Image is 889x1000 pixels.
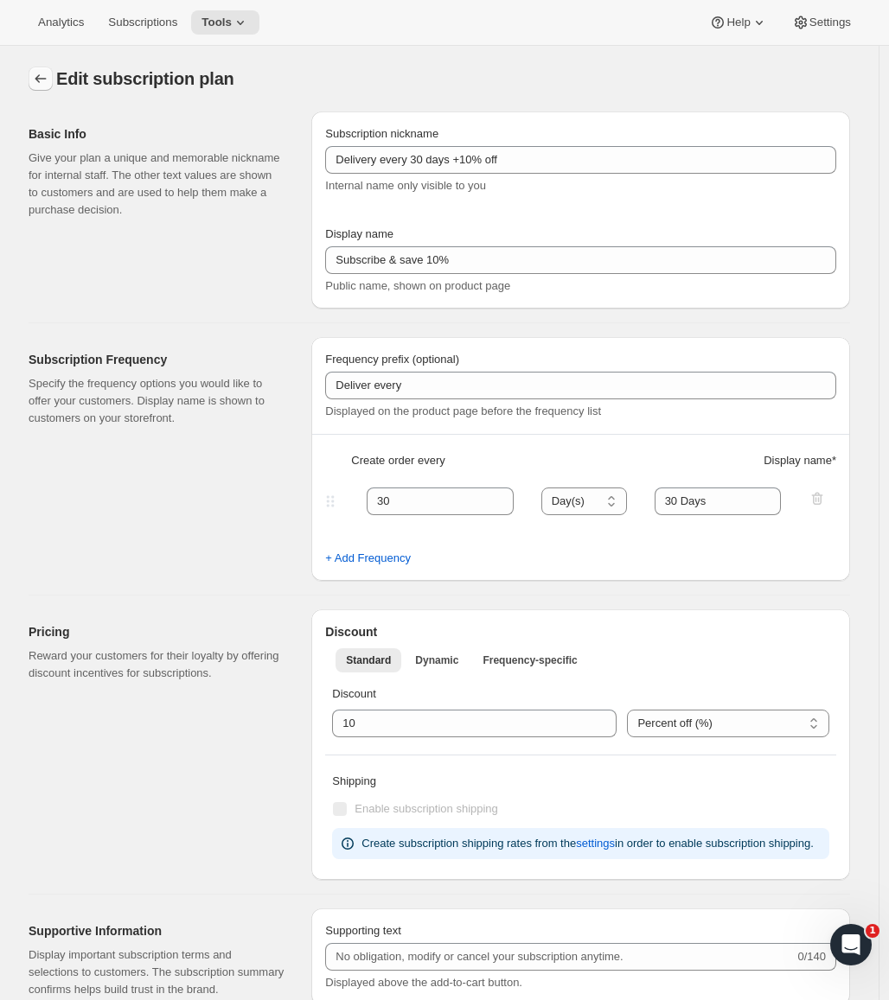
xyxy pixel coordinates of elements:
p: Display important subscription terms and selections to customers. The subscription summary confir... [29,946,284,998]
p: Discount [332,685,829,703]
span: Public name, shown on product page [325,279,510,292]
h2: Supportive Information [29,922,284,939]
span: Help [726,16,750,29]
h2: Discount [325,623,836,640]
span: Frequency-specific [483,653,577,667]
input: 1 month [655,487,782,515]
span: Internal name only visible to you [325,179,486,192]
button: Settings [782,10,861,35]
span: Frequency prefix (optional) [325,353,459,366]
button: Help [699,10,777,35]
span: settings [576,835,615,852]
p: Give your plan a unique and memorable nickname for internal staff. The other text values are show... [29,150,284,219]
span: Tools [201,16,232,29]
p: Reward your customers for their loyalty by offering discount incentives for subscriptions. [29,647,284,682]
button: + Add Frequency [315,545,421,572]
span: Create subscription shipping rates from the in order to enable subscription shipping. [361,837,813,850]
button: Tools [191,10,259,35]
span: 1 [866,924,879,938]
span: Settings [809,16,851,29]
button: settings [566,830,625,857]
input: Deliver every [325,372,836,399]
p: Shipping [332,773,829,790]
span: Analytics [38,16,84,29]
button: Subscription plans [29,67,53,91]
span: Subscription nickname [325,127,438,140]
span: Dynamic [415,653,458,667]
button: Analytics [28,10,94,35]
span: Display name * [764,452,836,469]
input: No obligation, modify or cancel your subscription anytime. [325,943,794,971]
span: Displayed above the add-to-cart button. [325,976,522,989]
span: Enable subscription shipping [355,802,498,815]
span: Subscriptions [108,16,177,29]
button: Subscriptions [98,10,188,35]
p: Specify the frequency options you would like to offer your customers. Display name is shown to cu... [29,375,284,427]
input: 10 [332,710,591,737]
span: Edit subscription plan [56,69,234,88]
h2: Subscription Frequency [29,351,284,368]
input: Subscribe & Save [325,246,836,274]
iframe: Intercom live chat [830,924,872,965]
span: Supporting text [325,924,400,937]
h2: Basic Info [29,125,284,143]
span: Create order every [351,452,444,469]
span: Display name [325,227,393,240]
input: Subscribe & Save [325,146,836,174]
h2: Pricing [29,623,284,640]
span: Standard [346,653,391,667]
span: Displayed on the product page before the frequency list [325,404,601,417]
span: + Add Frequency [325,550,411,567]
